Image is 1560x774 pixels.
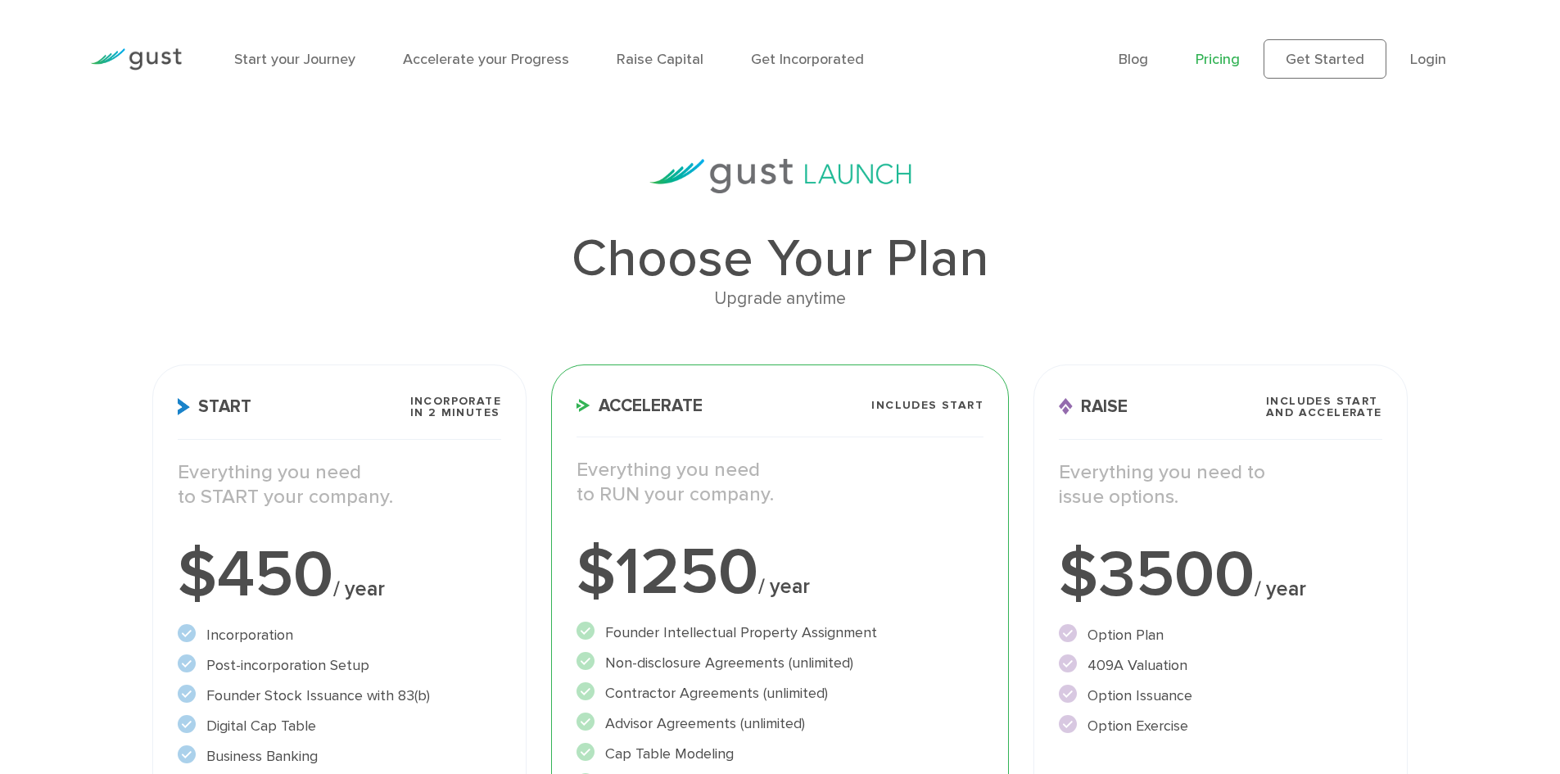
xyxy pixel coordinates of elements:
a: Login [1410,51,1446,68]
span: Start [178,398,251,415]
li: Founder Intellectual Property Assignment [577,622,983,644]
span: Raise [1059,398,1128,415]
li: Option Issuance [1059,685,1382,707]
p: Everything you need to START your company. [178,460,501,509]
div: $3500 [1059,542,1382,608]
li: 409A Valuation [1059,654,1382,677]
span: / year [758,574,810,599]
span: Includes START and ACCELERATE [1266,396,1382,419]
img: Raise Icon [1059,398,1073,415]
p: Everything you need to RUN your company. [577,458,983,507]
li: Post-incorporation Setup [178,654,501,677]
div: Upgrade anytime [152,285,1407,313]
div: $450 [178,542,501,608]
li: Digital Cap Table [178,715,501,737]
img: Accelerate Icon [577,399,590,412]
a: Start your Journey [234,51,355,68]
img: Start Icon X2 [178,398,190,415]
li: Incorporation [178,624,501,646]
div: $1250 [577,540,983,605]
h1: Choose Your Plan [152,233,1407,285]
a: Get Incorporated [751,51,864,68]
li: Cap Table Modeling [577,743,983,765]
li: Business Banking [178,745,501,767]
p: Everything you need to issue options. [1059,460,1382,509]
span: / year [333,577,385,601]
a: Pricing [1196,51,1240,68]
li: Option Plan [1059,624,1382,646]
li: Non-disclosure Agreements (unlimited) [577,652,983,674]
span: Incorporate in 2 Minutes [410,396,501,419]
img: Gust Logo [90,48,182,70]
a: Accelerate your Progress [403,51,569,68]
a: Get Started [1264,39,1386,79]
span: / year [1255,577,1306,601]
span: Includes START [871,400,983,411]
img: gust-launch-logos.svg [649,159,911,193]
a: Blog [1119,51,1148,68]
li: Founder Stock Issuance with 83(b) [178,685,501,707]
li: Option Exercise [1059,715,1382,737]
li: Advisor Agreements (unlimited) [577,713,983,735]
li: Contractor Agreements (unlimited) [577,682,983,704]
a: Raise Capital [617,51,703,68]
span: Accelerate [577,397,703,414]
